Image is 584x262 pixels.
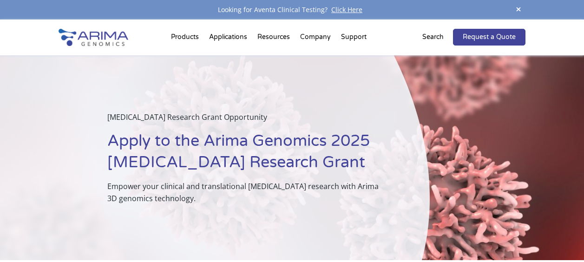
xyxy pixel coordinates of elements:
p: Empower your clinical and translational [MEDICAL_DATA] research with Arima 3D genomics technology. [107,180,383,204]
p: [MEDICAL_DATA] Research Grant Opportunity [107,111,383,131]
img: Arima-Genomics-logo [59,29,128,46]
a: Click Here [328,5,366,14]
a: Request a Quote [453,29,525,46]
div: Looking for Aventa Clinical Testing? [59,4,526,16]
p: Search [422,31,444,43]
h1: Apply to the Arima Genomics 2025 [MEDICAL_DATA] Research Grant [107,131,383,180]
